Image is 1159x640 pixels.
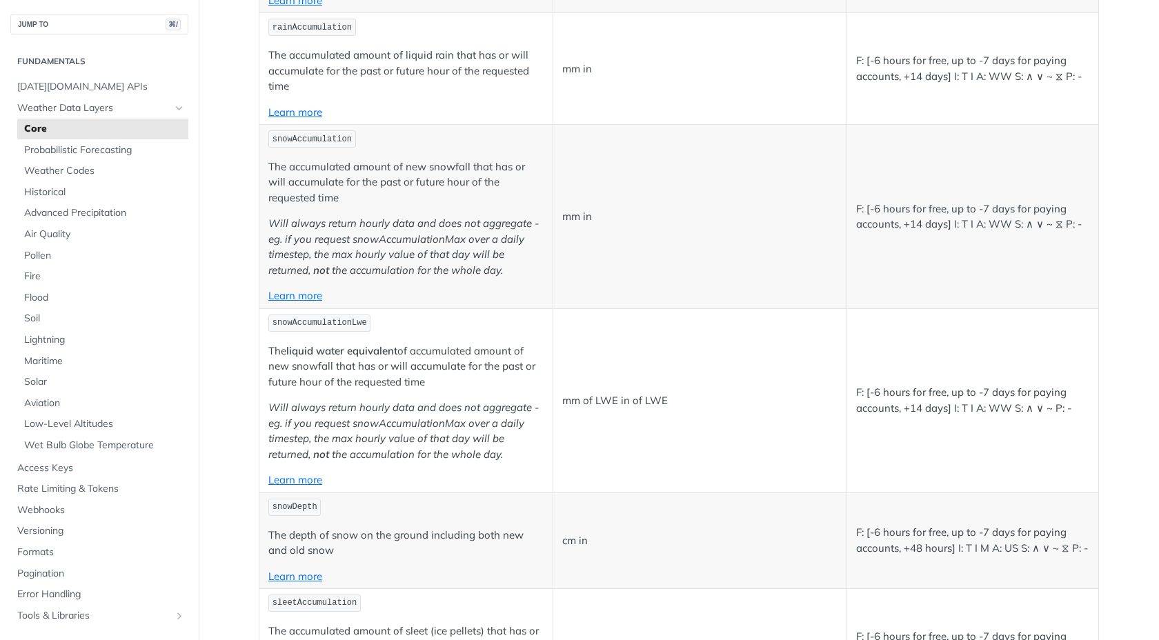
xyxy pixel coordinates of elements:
span: Probabilistic Forecasting [24,143,185,157]
span: Flood [24,291,185,305]
a: Aviation [17,393,188,414]
span: Pagination [17,567,185,581]
a: Webhooks [10,500,188,521]
span: Historical [24,186,185,199]
p: The accumulated amount of liquid rain that has or will accumulate for the past or future hour of ... [268,48,544,94]
button: Show subpages for Tools & Libraries [174,610,185,621]
a: Maritime [17,351,188,372]
p: mm of LWE in of LWE [562,393,838,409]
a: Learn more [268,289,322,302]
p: F: [-6 hours for free, up to -7 days for paying accounts, +14 days] I: T I A: WW S: ∧ ∨ ~ ⧖ P: - [856,53,1089,84]
p: F: [-6 hours for free, up to -7 days for paying accounts, +48 hours] I: T I M A: US S: ∧ ∨ ~ ⧖ P: - [856,525,1089,556]
em: the accumulation for the whole day. [332,263,503,277]
span: Weather Data Layers [17,101,170,115]
strong: not [313,448,329,461]
a: Low-Level Altitudes [17,414,188,434]
p: The depth of snow on the ground including both new and old snow [268,528,544,559]
a: Fire [17,266,188,287]
span: Tools & Libraries [17,609,170,623]
span: Formats [17,546,185,559]
a: Air Quality [17,224,188,245]
span: Soil [24,312,185,326]
span: snowAccumulation [273,134,352,144]
p: The of accumulated amount of new snowfall that has or will accumulate for the past or future hour... [268,343,544,390]
a: Error Handling [10,584,188,605]
span: snowDepth [273,502,317,512]
span: Low-Level Altitudes [24,417,185,431]
a: Core [17,119,188,139]
a: Learn more [268,570,322,583]
span: [DATE][DOMAIN_NAME] APIs [17,80,185,94]
em: Will always return hourly data and does not aggregate - eg. if you request snowAccumulationMax ov... [268,217,539,277]
span: sleetAccumulation [273,598,357,608]
p: cm in [562,533,838,549]
span: Maritime [24,354,185,368]
a: Historical [17,182,188,203]
p: F: [-6 hours for free, up to -7 days for paying accounts, +14 days] I: T I A: WW S: ∧ ∨ ~ ⧖ P: - [856,201,1089,232]
a: Soil [17,308,188,329]
span: Fire [24,270,185,283]
span: rainAccumulation [273,23,352,32]
p: mm in [562,209,838,225]
a: Formats [10,542,188,563]
a: Weather Codes [17,161,188,181]
button: Hide subpages for Weather Data Layers [174,103,185,114]
span: snowAccumulationLwe [273,318,367,328]
a: Pollen [17,246,188,266]
a: Advanced Precipitation [17,203,188,223]
a: Wet Bulb Globe Temperature [17,435,188,456]
a: Learn more [268,106,322,119]
span: Weather Codes [24,164,185,178]
span: Lightning [24,333,185,347]
span: Access Keys [17,461,185,475]
a: Probabilistic Forecasting [17,140,188,161]
strong: liquid water equivalent [286,344,397,357]
span: Wet Bulb Globe Temperature [24,439,185,452]
a: Versioning [10,521,188,541]
a: [DATE][DOMAIN_NAME] APIs [10,77,188,97]
em: Will always return hourly data and does not aggregate - eg. if you request snowAccumulationMax ov... [268,401,539,461]
p: F: [-6 hours for free, up to -7 days for paying accounts, +14 days] I: T I A: WW S: ∧ ∨ ~ P: - [856,385,1089,416]
strong: not [313,263,329,277]
h2: Fundamentals [10,55,188,68]
p: mm in [562,61,838,77]
span: Rate Limiting & Tokens [17,482,185,496]
span: Pollen [24,249,185,263]
span: ⌘/ [166,19,181,30]
a: Flood [17,288,188,308]
a: Pagination [10,563,188,584]
p: The accumulated amount of new snowfall that has or will accumulate for the past or future hour of... [268,159,544,206]
button: JUMP TO⌘/ [10,14,188,34]
span: Versioning [17,524,185,538]
a: Learn more [268,473,322,486]
span: Core [24,122,185,136]
span: Error Handling [17,588,185,601]
span: Air Quality [24,228,185,241]
a: Rate Limiting & Tokens [10,479,188,499]
em: the accumulation for the whole day. [332,448,503,461]
a: Tools & LibrariesShow subpages for Tools & Libraries [10,606,188,626]
a: Weather Data LayersHide subpages for Weather Data Layers [10,98,188,119]
span: Aviation [24,397,185,410]
span: Solar [24,375,185,389]
span: Advanced Precipitation [24,206,185,220]
a: Access Keys [10,458,188,479]
a: Lightning [17,330,188,350]
a: Solar [17,372,188,392]
span: Webhooks [17,503,185,517]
